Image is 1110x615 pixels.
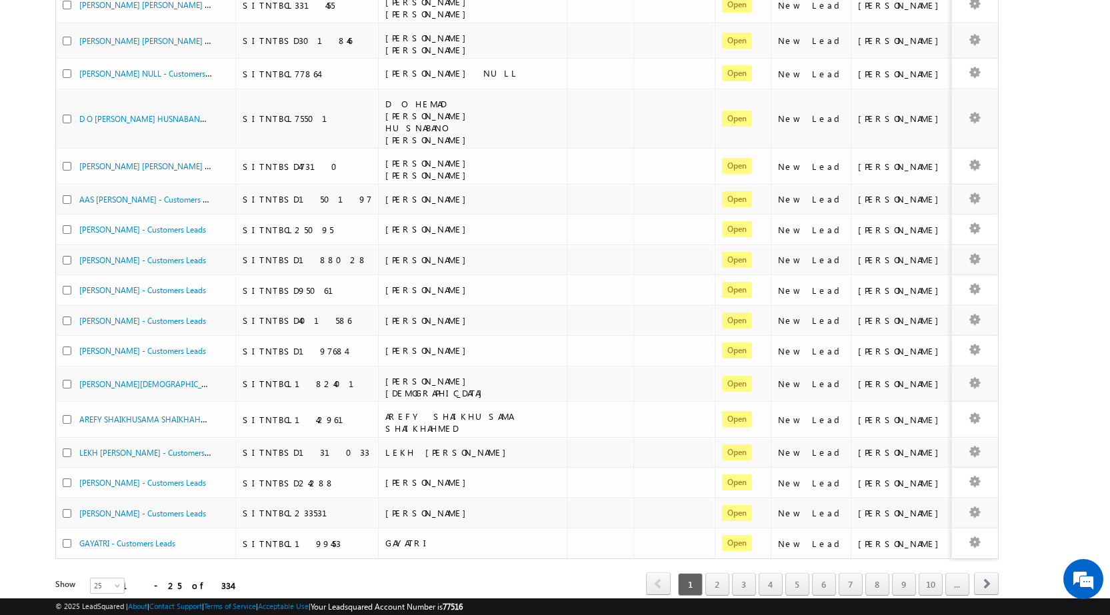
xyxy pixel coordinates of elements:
[311,602,463,612] span: Your Leadsquared Account Number is
[243,345,372,357] div: SITNTBSD197684
[91,580,126,592] span: 25
[90,578,125,594] a: 25
[778,113,845,125] div: New Lead
[858,477,945,489] div: [PERSON_NAME]
[722,505,752,521] span: Open
[778,538,845,550] div: New Lead
[79,378,289,389] a: [PERSON_NAME][DEMOGRAPHIC_DATA] - Customers Leads
[385,446,513,458] span: LEKH [PERSON_NAME]
[858,68,945,80] div: [PERSON_NAME]
[858,507,945,519] div: [PERSON_NAME]
[722,252,752,268] span: Open
[79,35,269,46] a: [PERSON_NAME] [PERSON_NAME] - Customers Leads
[243,35,372,47] div: SITNTBSD301846
[79,193,223,205] a: AAS [PERSON_NAME] - Customers Leads
[243,538,372,550] div: SITNTBCL199453
[385,375,489,398] span: [PERSON_NAME][DEMOGRAPHIC_DATA]
[778,446,845,458] div: New Lead
[23,70,56,87] img: d_60004797649_company_0_60004797649
[55,578,79,590] div: Show
[858,285,945,297] div: [PERSON_NAME]
[812,573,836,596] a: 6
[243,161,372,173] div: SITNTBSD47310
[79,225,206,235] a: [PERSON_NAME] - Customers Leads
[778,378,845,390] div: New Lead
[858,378,945,390] div: [PERSON_NAME]
[243,113,372,125] div: SITNTBCL75501
[778,68,845,80] div: New Lead
[385,223,473,235] span: [PERSON_NAME]
[79,446,227,458] a: LEKH [PERSON_NAME] - Customers Leads
[722,342,752,358] span: Open
[79,538,175,548] a: GAYATRI - Customers Leads
[858,113,945,125] div: [PERSON_NAME]
[722,158,752,174] span: Open
[385,284,473,295] span: [PERSON_NAME]
[778,161,845,173] div: New Lead
[243,414,372,426] div: SITNTBCL142961
[204,602,256,610] a: Terms of Service
[759,573,783,596] a: 4
[385,476,473,488] span: [PERSON_NAME]
[258,602,309,610] a: Acceptable Use
[443,602,463,612] span: 77516
[778,285,845,297] div: New Lead
[243,285,372,297] div: SITNTBSD95061
[945,573,969,596] a: ...
[79,160,269,171] a: [PERSON_NAME] [PERSON_NAME] - Customers Leads
[79,478,206,488] a: [PERSON_NAME] - Customers Leads
[678,573,703,596] span: 1
[79,255,206,265] a: [PERSON_NAME] - Customers Leads
[722,444,752,460] span: Open
[128,602,147,610] a: About
[778,193,845,205] div: New Lead
[79,285,206,295] a: [PERSON_NAME] - Customers Leads
[858,193,945,205] div: [PERSON_NAME]
[732,573,756,596] a: 3
[865,573,889,596] a: 8
[79,508,206,518] a: [PERSON_NAME] - Customers Leads
[17,123,243,399] textarea: Type your message and hit 'Enter'
[385,67,519,79] span: [PERSON_NAME] NULL
[79,413,283,424] a: AREFY SHAIKHUSAMA SHAIKHAHMED - Customers Leads
[858,314,945,326] div: [PERSON_NAME]
[79,316,206,326] a: [PERSON_NAME] - Customers Leads
[722,33,752,49] span: Open
[778,224,845,236] div: New Lead
[858,345,945,357] div: [PERSON_NAME]
[974,574,999,595] a: next
[219,7,251,39] div: Minimize live chat window
[722,535,752,551] span: Open
[243,193,372,205] div: SITNTBSD150197
[243,507,372,519] div: SITNTBCL233531
[722,474,752,490] span: Open
[778,314,845,326] div: New Lead
[243,446,372,458] div: SITNTBSD131033
[243,68,372,80] div: SITNTBCL77864
[385,314,473,326] span: [PERSON_NAME]
[722,312,752,328] span: Open
[385,254,473,265] span: [PERSON_NAME]
[55,600,463,613] span: © 2025 LeadSquared | | | | |
[722,221,752,237] span: Open
[892,573,916,596] a: 9
[858,446,945,458] div: [PERSON_NAME]
[778,345,845,357] div: New Lead
[385,344,473,356] span: [PERSON_NAME]
[974,572,999,595] span: next
[646,572,671,595] span: prev
[705,573,729,596] a: 2
[385,507,473,518] span: [PERSON_NAME]
[122,578,232,593] div: 1 - 25 of 334
[858,254,945,266] div: [PERSON_NAME]
[858,161,945,173] div: [PERSON_NAME]
[778,254,845,266] div: New Lead
[243,477,372,489] div: SITNTBSD24288
[181,410,242,428] em: Start Chat
[722,111,752,127] span: Open
[385,410,512,434] span: AREFY SHAIKHUSAMA SHAIKHAHMED
[385,537,431,548] span: GAYATRI
[858,538,945,550] div: [PERSON_NAME]
[69,70,224,87] div: Chat with us now
[243,224,372,236] div: SITNTBCL25095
